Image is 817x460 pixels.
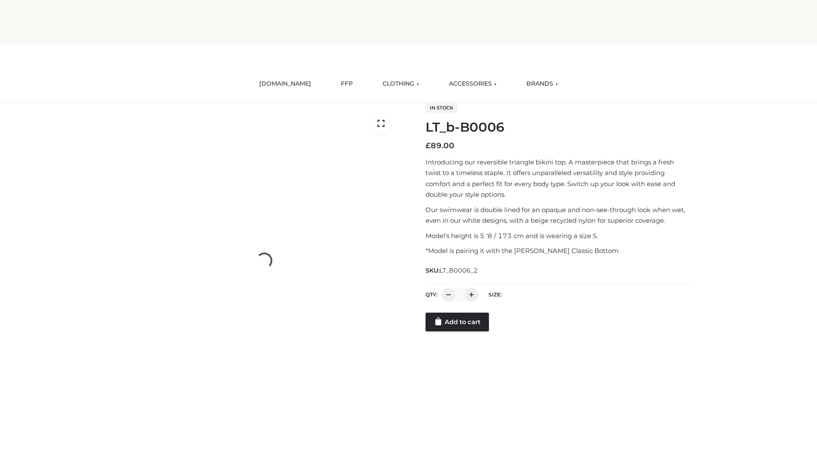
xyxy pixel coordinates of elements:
label: Size: [488,291,502,298]
p: Our swimwear is double lined for an opaque and non-see-through look when wet, even in our white d... [426,204,691,226]
a: [DOMAIN_NAME] [253,75,317,93]
span: SKU: [426,265,479,276]
p: *Model is pairing it with the [PERSON_NAME] Classic Bottom [426,245,691,256]
span: LT_B0006_2 [440,267,478,274]
a: FFP [334,75,359,93]
label: QTY: [426,291,437,298]
p: Introducing our reversible triangle bikini top. A masterpiece that brings a fresh twist to a time... [426,157,691,200]
a: CLOTHING [376,75,426,93]
a: ACCESSORIES [443,75,503,93]
span: In stock [426,103,457,113]
a: BRANDS [520,75,564,93]
bdi: 89.00 [426,141,454,150]
p: Model’s height is 5 ‘8 / 173 cm and is wearing a size S. [426,230,691,241]
span: £ [426,141,431,150]
h1: LT_b-B0006 [426,120,691,135]
a: Add to cart [426,313,489,331]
